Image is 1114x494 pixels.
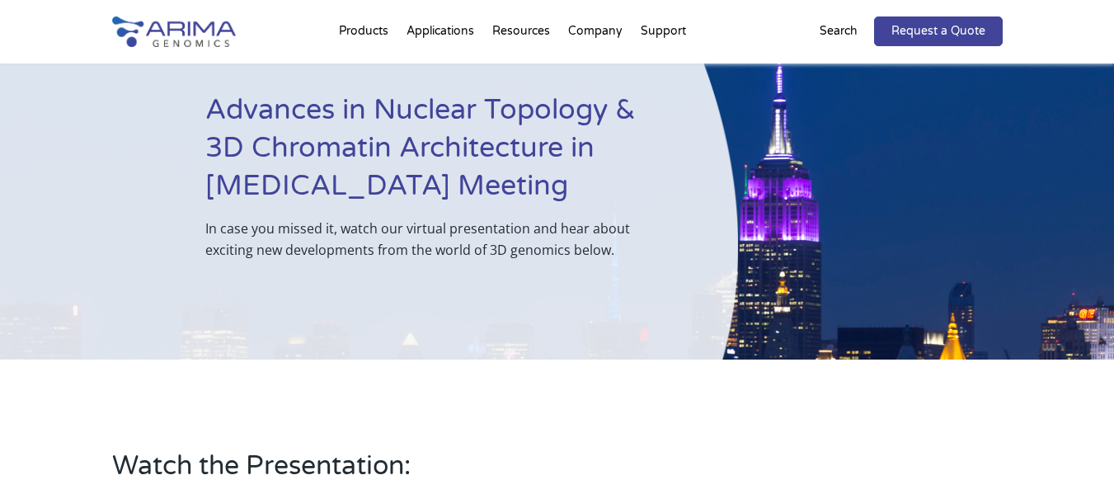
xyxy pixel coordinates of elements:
h1: Advances in Nuclear Topology & 3D Chromatin Architecture in [MEDICAL_DATA] Meeting [205,92,656,218]
a: Request a Quote [874,16,1003,46]
p: In case you missed it, watch our virtual presentation and hear about exciting new developments fr... [205,218,656,261]
p: Search [820,21,858,42]
img: Arima-Genomics-logo [112,16,236,47]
